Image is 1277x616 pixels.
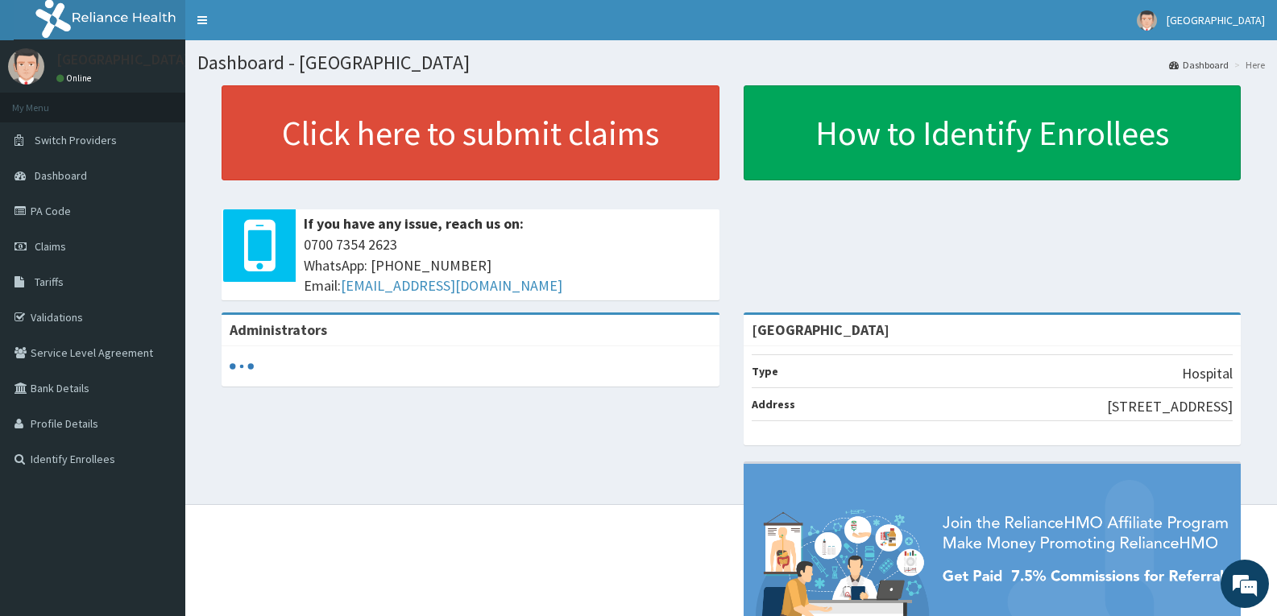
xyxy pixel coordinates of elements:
p: [GEOGRAPHIC_DATA] [56,52,189,67]
span: Switch Providers [35,133,117,147]
a: Click here to submit claims [222,85,719,180]
span: Dashboard [35,168,87,183]
span: 0700 7354 2623 WhatsApp: [PHONE_NUMBER] Email: [304,234,711,296]
b: Administrators [230,320,327,339]
b: Type [752,364,778,378]
img: User Image [8,48,44,85]
a: Online [56,72,95,84]
p: [STREET_ADDRESS] [1107,396,1233,417]
a: [EMAIL_ADDRESS][DOMAIN_NAME] [341,276,562,295]
strong: [GEOGRAPHIC_DATA] [752,320,889,339]
span: [GEOGRAPHIC_DATA] [1167,13,1265,27]
h1: Dashboard - [GEOGRAPHIC_DATA] [197,52,1265,73]
a: How to Identify Enrollees [744,85,1242,180]
a: Dashboard [1169,58,1229,72]
span: Claims [35,239,66,254]
svg: audio-loading [230,354,254,378]
li: Here [1230,58,1265,72]
b: If you have any issue, reach us on: [304,214,524,233]
b: Address [752,397,795,411]
p: Hospital [1182,363,1233,384]
img: User Image [1137,10,1157,31]
span: Tariffs [35,275,64,289]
